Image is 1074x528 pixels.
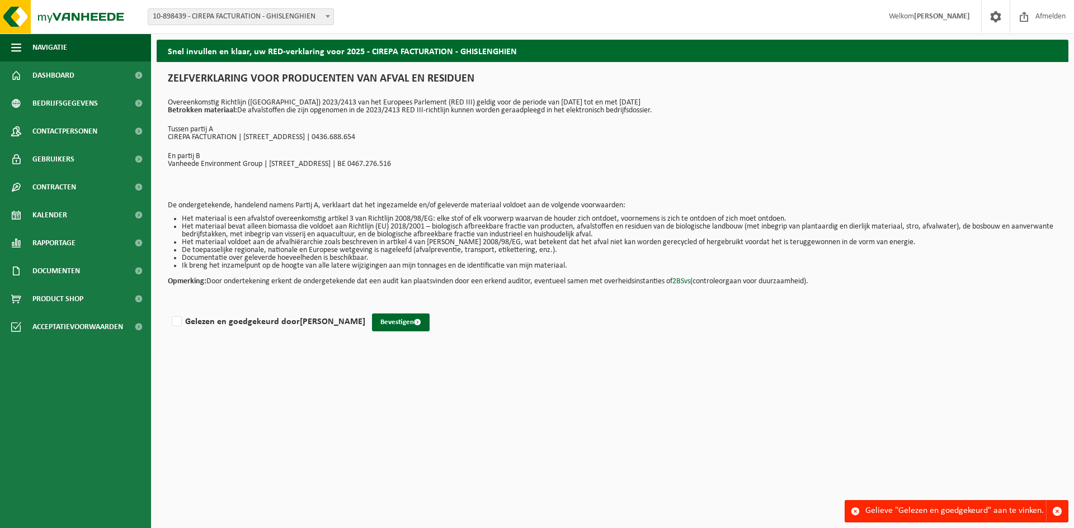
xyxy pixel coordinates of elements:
button: Bevestigen [372,313,430,331]
span: Contracten [32,173,76,201]
strong: [PERSON_NAME] [914,12,970,21]
label: Gelezen en goedgekeurd door [169,313,365,330]
li: De toepasselijke regionale, nationale en Europese wetgeving is nageleefd (afvalpreventie, transpo... [182,246,1057,254]
strong: Betrokken materiaal: [168,106,237,115]
p: En partij B [168,153,1057,160]
p: Tussen partij A [168,126,1057,134]
p: CIREPA FACTURATION | [STREET_ADDRESS] | 0436.688.654 [168,134,1057,141]
li: Het materiaal is een afvalstof overeenkomstig artikel 3 van Richtlijn 2008/98/EG: elke stof of el... [182,215,1057,223]
span: Product Shop [32,285,83,313]
p: Overeenkomstig Richtlijn ([GEOGRAPHIC_DATA]) 2023/2413 van het Europees Parlement (RED III) geldi... [168,99,1057,115]
h2: Snel invullen en klaar, uw RED-verklaring voor 2025 - CIREPA FACTURATION - GHISLENGHIEN [157,40,1068,61]
p: Door ondertekening erkent de ondergetekende dat een audit kan plaatsvinden door een erkend audito... [168,270,1057,286]
span: Rapportage [32,229,76,257]
li: Ik breng het inzamelpunt op de hoogte van alle latere wijzigingen aan mijn tonnages en de identif... [182,262,1057,270]
div: Gelieve "Gelezen en goedgekeurd" aan te vinken. [865,501,1046,522]
span: Bedrijfsgegevens [32,89,98,117]
strong: Opmerking: [168,277,206,286]
a: 2BSvs [672,277,690,286]
span: 10-898439 - CIREPA FACTURATION - GHISLENGHIEN [148,8,334,25]
span: Kalender [32,201,67,229]
h1: ZELFVERKLARING VOOR PRODUCENTEN VAN AFVAL EN RESIDUEN [168,73,1057,91]
span: Contactpersonen [32,117,97,145]
p: Vanheede Environment Group | [STREET_ADDRESS] | BE 0467.276.516 [168,160,1057,168]
span: Navigatie [32,34,67,61]
span: 10-898439 - CIREPA FACTURATION - GHISLENGHIEN [148,9,333,25]
span: Dashboard [32,61,74,89]
li: Het materiaal voldoet aan de afvalhiërarchie zoals beschreven in artikel 4 van [PERSON_NAME] 2008... [182,239,1057,246]
span: Documenten [32,257,80,285]
li: Het materiaal bevat alleen biomassa die voldoet aan Richtlijn (EU) 2018/2001 – biologisch afbreek... [182,223,1057,239]
p: De ondergetekende, handelend namens Partij A, verklaart dat het ingezamelde en/of geleverde mater... [168,202,1057,210]
span: Acceptatievoorwaarden [32,313,123,341]
strong: [PERSON_NAME] [300,317,365,326]
span: Gebruikers [32,145,74,173]
li: Documentatie over geleverde hoeveelheden is beschikbaar. [182,254,1057,262]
